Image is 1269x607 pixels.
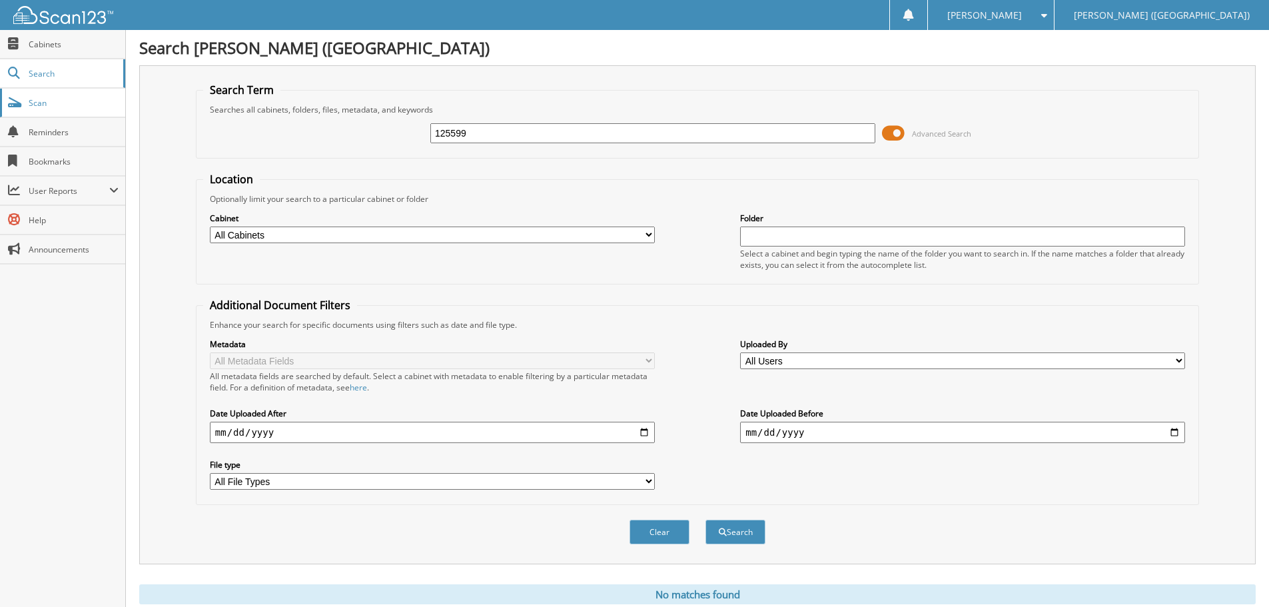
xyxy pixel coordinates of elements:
[139,37,1256,59] h1: Search [PERSON_NAME] ([GEOGRAPHIC_DATA])
[740,422,1185,443] input: end
[705,520,765,544] button: Search
[740,338,1185,350] label: Uploaded By
[29,185,109,197] span: User Reports
[203,104,1192,115] div: Searches all cabinets, folders, files, metadata, and keywords
[740,248,1185,271] div: Select a cabinet and begin typing the name of the folder you want to search in. If the name match...
[29,97,119,109] span: Scan
[210,338,655,350] label: Metadata
[1202,543,1269,607] iframe: Chat Widget
[29,127,119,138] span: Reminders
[1074,11,1250,19] span: [PERSON_NAME] ([GEOGRAPHIC_DATA])
[203,83,280,97] legend: Search Term
[740,408,1185,419] label: Date Uploaded Before
[29,39,119,50] span: Cabinets
[13,6,113,24] img: scan123-logo-white.svg
[740,213,1185,224] label: Folder
[912,129,971,139] span: Advanced Search
[210,370,655,393] div: All metadata fields are searched by default. Select a cabinet with metadata to enable filtering b...
[29,244,119,255] span: Announcements
[203,319,1192,330] div: Enhance your search for specific documents using filters such as date and file type.
[630,520,689,544] button: Clear
[947,11,1022,19] span: [PERSON_NAME]
[203,193,1192,205] div: Optionally limit your search to a particular cabinet or folder
[29,68,117,79] span: Search
[210,422,655,443] input: start
[203,172,260,187] legend: Location
[210,213,655,224] label: Cabinet
[210,408,655,419] label: Date Uploaded After
[139,584,1256,604] div: No matches found
[29,215,119,226] span: Help
[29,156,119,167] span: Bookmarks
[203,298,357,312] legend: Additional Document Filters
[210,459,655,470] label: File type
[350,382,367,393] a: here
